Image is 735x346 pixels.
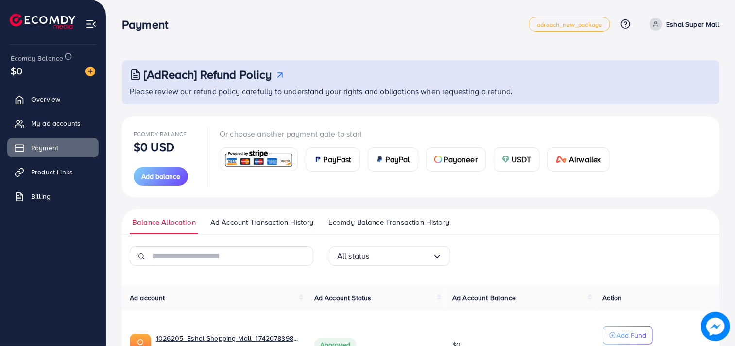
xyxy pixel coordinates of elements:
[444,154,478,165] span: Payoneer
[10,14,75,29] img: logo
[122,17,176,32] h3: Payment
[306,147,360,172] a: cardPayFast
[7,162,99,182] a: Product Links
[529,17,610,32] a: adreach_new_package
[569,154,601,165] span: Airwallex
[31,191,51,201] span: Billing
[324,154,352,165] span: PayFast
[31,167,73,177] span: Product Links
[314,293,372,303] span: Ad Account Status
[132,217,196,227] span: Balance Allocation
[547,147,610,172] a: cardAirwallex
[603,326,653,345] button: Add Fund
[220,128,617,139] p: Or choose another payment gate to start
[701,312,730,341] img: image
[223,149,294,170] img: card
[156,333,299,343] a: 1026205_Eshal Shopping Mall_1742078398305
[494,147,540,172] a: cardUSDT
[556,156,567,163] img: card
[603,293,622,303] span: Action
[210,217,314,227] span: Ad Account Transaction History
[426,147,486,172] a: cardPayoneer
[11,53,63,63] span: Ecomdy Balance
[134,141,174,153] p: $0 USD
[85,18,97,30] img: menu
[512,154,531,165] span: USDT
[134,167,188,186] button: Add balance
[329,246,450,266] div: Search for option
[144,68,272,82] h3: [AdReach] Refund Policy
[134,130,187,138] span: Ecomdy Balance
[130,86,714,97] p: Please review our refund policy carefully to understand your rights and obligations when requesti...
[502,156,510,163] img: card
[314,156,322,163] img: card
[386,154,410,165] span: PayPal
[7,114,99,133] a: My ad accounts
[617,329,647,341] p: Add Fund
[11,64,22,78] span: $0
[368,147,418,172] a: cardPayPal
[376,156,384,163] img: card
[85,67,95,76] img: image
[328,217,449,227] span: Ecomdy Balance Transaction History
[31,143,58,153] span: Payment
[7,187,99,206] a: Billing
[130,293,165,303] span: Ad account
[7,138,99,157] a: Payment
[31,94,60,104] span: Overview
[434,156,442,163] img: card
[452,293,516,303] span: Ad Account Balance
[141,172,180,181] span: Add balance
[220,147,298,171] a: card
[537,21,602,28] span: adreach_new_package
[370,248,432,263] input: Search for option
[337,248,370,263] span: All status
[7,89,99,109] a: Overview
[646,18,719,31] a: Eshal Super Mall
[666,18,719,30] p: Eshal Super Mall
[31,119,81,128] span: My ad accounts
